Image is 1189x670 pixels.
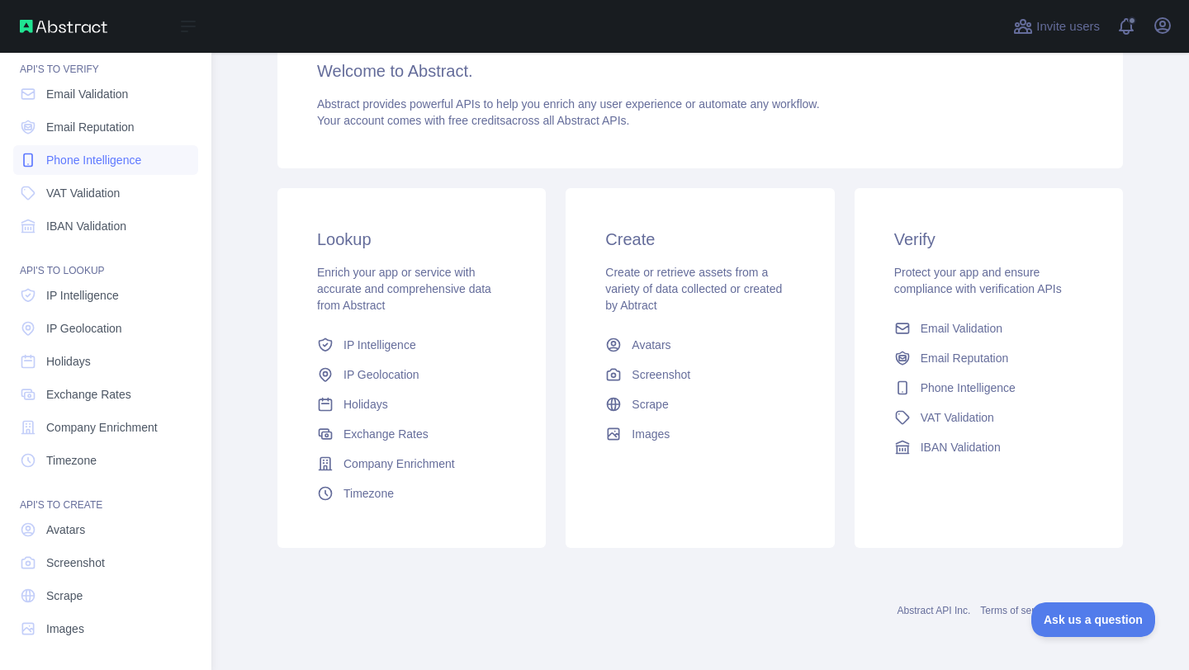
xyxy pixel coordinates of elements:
[317,59,1083,83] h3: Welcome to Abstract.
[894,228,1083,251] h3: Verify
[46,587,83,604] span: Scrape
[310,330,513,360] a: IP Intelligence
[921,380,1016,396] span: Phone Intelligence
[310,419,513,449] a: Exchange Rates
[46,86,128,102] span: Email Validation
[13,548,198,578] a: Screenshot
[888,403,1090,432] a: VAT Validation
[632,337,670,353] span: Avatars
[317,97,820,111] span: Abstract provides powerful APIs to help you enrich any user experience or automate any workflow.
[343,366,419,383] span: IP Geolocation
[605,266,782,312] span: Create or retrieve assets from a variety of data collected or created by Abtract
[921,320,1002,337] span: Email Validation
[310,479,513,508] a: Timezone
[888,373,1090,403] a: Phone Intelligence
[13,446,198,475] a: Timezone
[599,419,801,449] a: Images
[13,145,198,175] a: Phone Intelligence
[599,330,801,360] a: Avatars
[632,396,668,413] span: Scrape
[46,152,141,168] span: Phone Intelligence
[1036,17,1100,36] span: Invite users
[46,452,97,469] span: Timezone
[343,337,416,353] span: IP Intelligence
[343,455,455,472] span: Company Enrichment
[317,228,506,251] h3: Lookup
[46,353,91,370] span: Holidays
[46,320,122,337] span: IP Geolocation
[13,178,198,208] a: VAT Validation
[46,287,119,304] span: IP Intelligence
[46,218,126,234] span: IBAN Validation
[343,396,388,413] span: Holidays
[20,20,107,33] img: Abstract API
[13,281,198,310] a: IP Intelligence
[46,386,131,403] span: Exchange Rates
[1031,602,1156,637] iframe: Toggle Customer Support
[13,479,198,512] div: API'S TO CREATE
[888,343,1090,373] a: Email Reputation
[13,413,198,442] a: Company Enrichment
[921,409,994,426] span: VAT Validation
[13,43,198,76] div: API'S TO VERIFY
[13,380,198,409] a: Exchange Rates
[921,439,1001,455] span: IBAN Validation
[317,266,491,312] span: Enrich your app or service with accurate and comprehensive data from Abstract
[599,389,801,419] a: Scrape
[605,228,794,251] h3: Create
[898,605,971,616] a: Abstract API Inc.
[310,360,513,389] a: IP Geolocation
[46,521,85,538] span: Avatars
[13,244,198,277] div: API'S TO LOOKUP
[310,389,513,419] a: Holidays
[46,185,120,201] span: VAT Validation
[317,114,629,127] span: Your account comes with across all Abstract APIs.
[13,79,198,109] a: Email Validation
[13,614,198,644] a: Images
[888,432,1090,462] a: IBAN Validation
[632,426,670,442] span: Images
[46,119,135,135] span: Email Reputation
[599,360,801,389] a: Screenshot
[448,114,505,127] span: free credits
[888,314,1090,343] a: Email Validation
[13,112,198,142] a: Email Reputation
[13,581,198,611] a: Scrape
[980,605,1052,616] a: Terms of service
[13,515,198,545] a: Avatars
[46,554,105,571] span: Screenshot
[632,366,690,383] span: Screenshot
[13,211,198,241] a: IBAN Validation
[343,426,429,442] span: Exchange Rates
[46,419,158,436] span: Company Enrichment
[310,449,513,479] a: Company Enrichment
[13,314,198,343] a: IP Geolocation
[921,350,1009,366] span: Email Reputation
[1010,13,1103,40] button: Invite users
[13,347,198,376] a: Holidays
[894,266,1062,295] span: Protect your app and ensure compliance with verification APIs
[343,485,394,502] span: Timezone
[46,620,84,637] span: Images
